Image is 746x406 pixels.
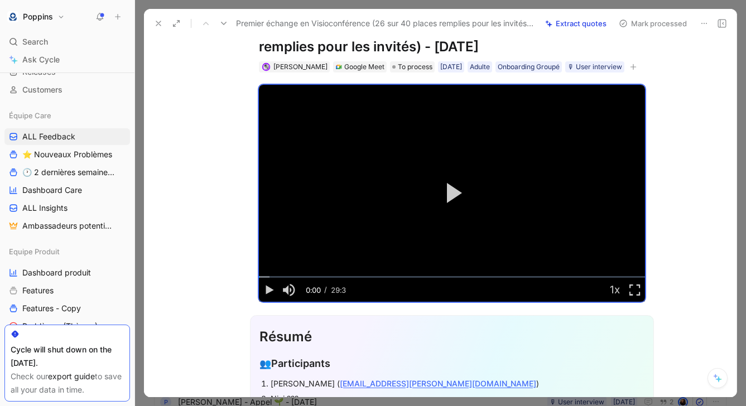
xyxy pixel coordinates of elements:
span: Features [22,285,54,296]
span: Premier échange en Visioconférence (26 sur 40 places remplies pour les invités) - [DATE] [236,17,536,30]
img: Poppins [7,11,18,22]
div: [PERSON_NAME] ( ) [271,378,644,389]
span: ALL Feedback [22,131,75,142]
span: Features - Copy [22,303,81,314]
a: 🕐 2 dernières semaines - Occurences [4,164,130,181]
span: Equipe Produit [9,246,60,257]
a: Ask Cycle [4,51,130,68]
span: Dashboard Care [22,185,82,196]
a: Features [4,282,130,299]
span: ALL Insights [22,202,68,214]
span: Équipe Care [9,110,51,121]
span: Customers [22,84,62,95]
span: Search [22,35,48,49]
span: / [324,285,327,294]
div: Résumé [259,327,644,347]
span: Ask Cycle [22,53,60,66]
span: 29:37 [331,286,346,319]
a: Problèmes (Thèmes) [4,318,130,335]
button: PoppinsPoppins [4,9,68,25]
button: Extract quotes [540,16,612,31]
div: Participants [259,356,644,371]
div: Équipe Care [4,107,130,124]
div: Cycle will shut down on the [DATE]. [11,343,124,370]
button: Play [259,278,279,302]
button: Mute [279,278,299,302]
a: Features - Copy [4,300,130,317]
div: Équipe CareALL Feedback⭐ Nouveaux Problèmes🕐 2 dernières semaines - OccurencesDashboard CareALL I... [4,107,130,234]
span: To process [398,61,432,72]
div: Nini ??? [271,393,644,404]
div: Video Player [259,85,645,302]
a: export guide [48,371,95,381]
span: 👥 [259,358,271,369]
div: Onboarding Groupé [498,61,560,72]
a: [EMAIL_ADDRESS][PERSON_NAME][DOMAIN_NAME] [340,379,536,388]
button: Fullscreen [625,278,645,302]
button: Playback Rate [605,278,625,302]
span: Problèmes (Thèmes) [22,321,98,332]
div: Adulte [470,61,490,72]
div: Equipe Produit [4,243,130,260]
a: Ambassadeurs potentiels [4,217,130,234]
a: Customers [4,81,130,98]
a: ALL Insights [4,200,130,216]
span: 🕐 2 dernières semaines - Occurences [22,167,118,178]
button: Mark processed [614,16,692,31]
span: [PERSON_NAME] [273,62,328,71]
span: Dashboard produit [22,267,91,278]
span: 0:00 [306,286,321,294]
div: Check our to save all your data in time. [11,370,124,397]
a: ⭐ Nouveaux Problèmes [4,146,130,163]
div: 🎙 User interview [567,61,622,72]
span: Ambassadeurs potentiels [22,220,114,231]
div: To process [390,61,435,72]
button: Play Video [427,168,477,218]
h1: Poppins [23,12,53,22]
img: avatar [263,64,269,70]
div: Progress Bar [259,276,645,278]
div: [DATE] [440,61,462,72]
a: Dashboard produit [4,264,130,281]
div: Google Meet [344,61,384,72]
a: ALL Feedback [4,128,130,145]
div: Search [4,33,130,50]
a: Dashboard Care [4,182,130,199]
span: ⭐ Nouveaux Problèmes [22,149,112,160]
